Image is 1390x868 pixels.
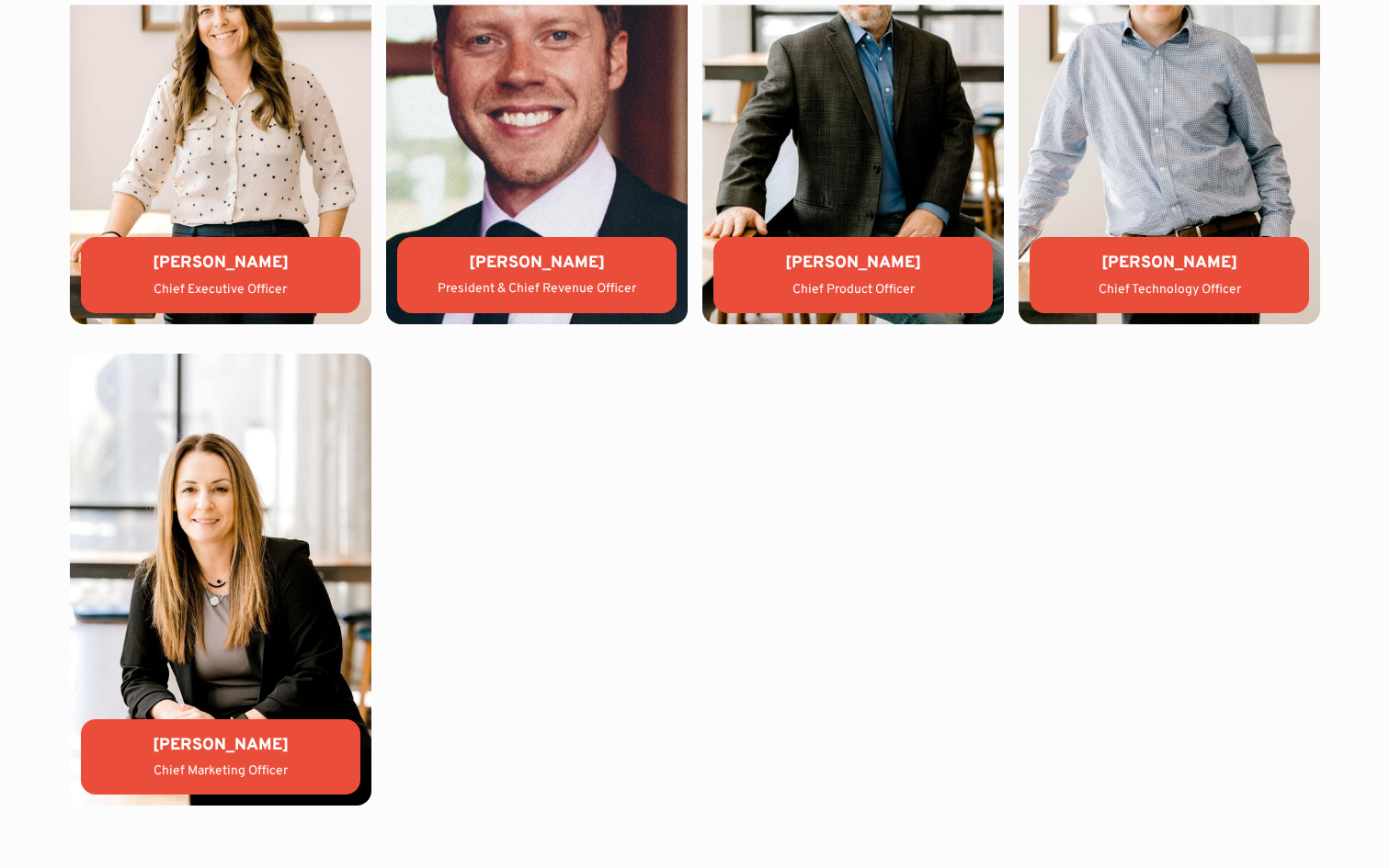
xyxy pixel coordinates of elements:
[96,734,346,757] div: [PERSON_NAME]
[1044,252,1294,275] div: [PERSON_NAME]
[412,252,662,275] div: [PERSON_NAME]
[728,281,978,299] div: Chief Product Officer
[96,281,346,299] div: Chief Executive Officer
[1044,281,1294,299] div: Chief Technology Officer
[728,252,978,275] div: [PERSON_NAME]
[96,762,346,781] div: Chief Marketing Officer
[96,252,346,275] div: [PERSON_NAME]
[412,280,662,299] div: President & Chief Revenue Officer
[70,354,371,806] img: Kate Colacelli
